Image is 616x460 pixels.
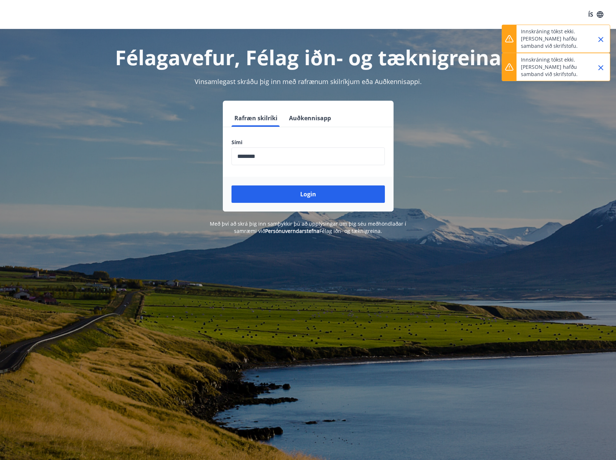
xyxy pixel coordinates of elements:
span: Með því að skrá þig inn samþykkir þú að upplýsingar um þig séu meðhöndlaðar í samræmi við Félag i... [210,220,406,234]
p: Innskráning tókst ekki. [PERSON_NAME] hafðu samband við skrifstofu. [521,56,585,78]
span: Vinsamlegast skráðu þig inn með rafrænum skilríkjum eða Auðkennisappi. [195,77,422,86]
button: Close [595,33,607,46]
button: Login [231,185,385,203]
a: Persónuverndarstefna [265,227,319,234]
button: Close [595,62,607,74]
button: Rafræn skilríki [231,109,280,127]
button: Auðkennisapp [286,109,334,127]
h1: Félagavefur, Félag iðn- og tæknigreina [56,43,560,71]
button: ÍS [584,8,607,21]
label: Sími [231,139,385,146]
p: Innskráning tókst ekki. [PERSON_NAME] hafðu samband við skrifstofu. [521,28,585,50]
